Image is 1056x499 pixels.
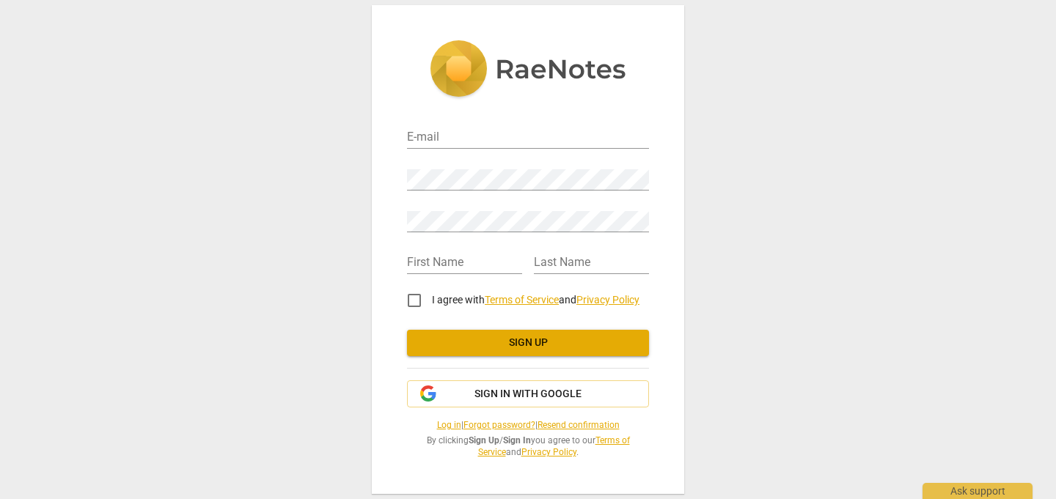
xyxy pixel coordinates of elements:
a: Privacy Policy [521,447,576,457]
span: Sign up [419,336,637,350]
span: By clicking / you agree to our and . [407,435,649,459]
a: Resend confirmation [538,420,620,430]
span: I agree with and [432,294,639,306]
a: Terms of Service [478,435,630,458]
div: Ask support [923,483,1033,499]
b: Sign Up [469,435,499,446]
a: Terms of Service [485,294,559,306]
img: 5ac2273c67554f335776073100b6d88f.svg [430,40,626,100]
b: Sign In [503,435,531,446]
span: | | [407,419,649,432]
a: Privacy Policy [576,294,639,306]
button: Sign up [407,330,649,356]
button: Sign in with Google [407,380,649,408]
a: Forgot password? [463,420,535,430]
span: Sign in with Google [474,387,582,402]
a: Log in [437,420,461,430]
